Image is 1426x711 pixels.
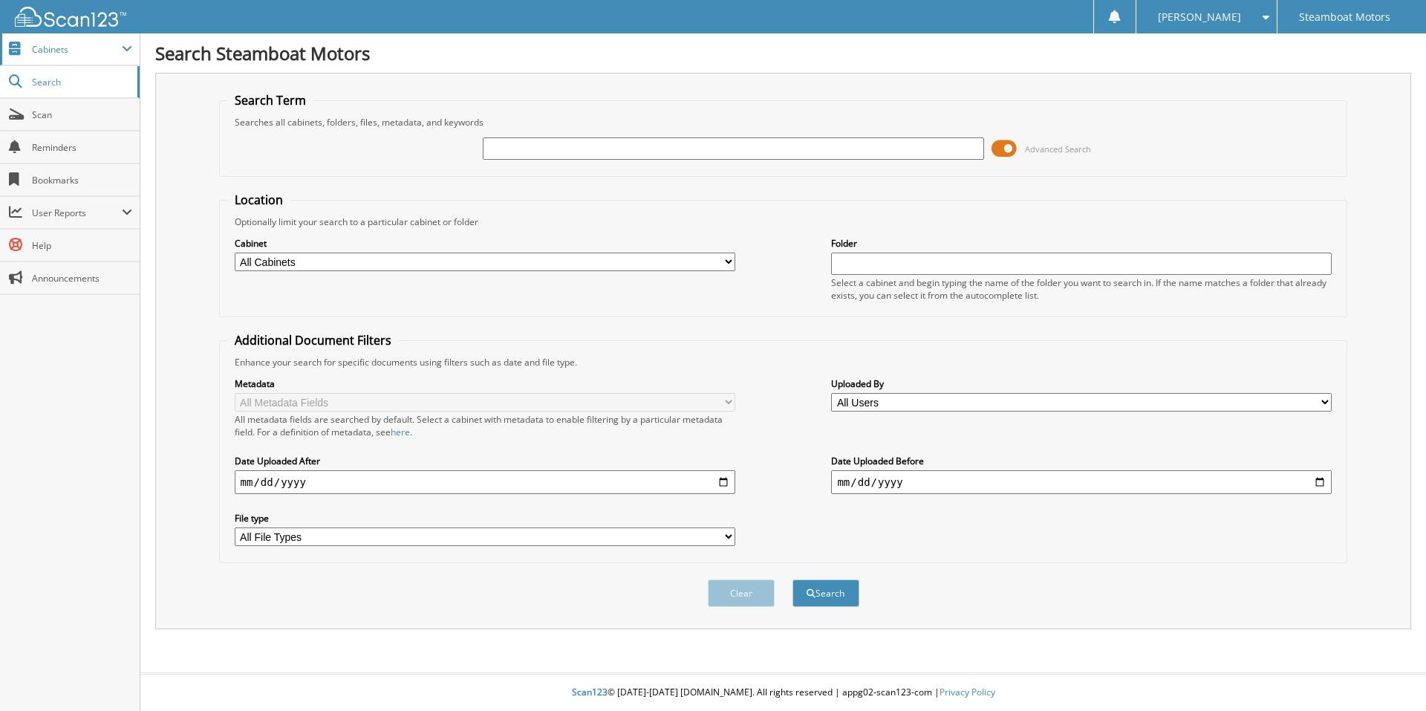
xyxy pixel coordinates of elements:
[831,455,1332,467] label: Date Uploaded Before
[1299,13,1390,22] span: Steamboat Motors
[391,426,410,438] a: here
[15,7,126,27] img: scan123-logo-white.svg
[32,174,132,186] span: Bookmarks
[235,377,735,390] label: Metadata
[227,192,290,208] legend: Location
[32,239,132,252] span: Help
[32,272,132,285] span: Announcements
[831,377,1332,390] label: Uploaded By
[227,332,399,348] legend: Additional Document Filters
[235,455,735,467] label: Date Uploaded After
[1025,143,1091,155] span: Advanced Search
[572,686,608,698] span: Scan123
[1158,13,1241,22] span: [PERSON_NAME]
[235,512,735,525] label: File type
[32,43,122,56] span: Cabinets
[235,470,735,494] input: start
[227,215,1340,228] div: Optionally limit your search to a particular cabinet or folder
[940,686,995,698] a: Privacy Policy
[32,76,130,88] span: Search
[831,276,1332,302] div: Select a cabinet and begin typing the name of the folder you want to search in. If the name match...
[227,356,1340,369] div: Enhance your search for specific documents using filters such as date and file type.
[227,116,1340,129] div: Searches all cabinets, folders, files, metadata, and keywords
[155,41,1411,65] h1: Search Steamboat Motors
[792,579,859,607] button: Search
[235,237,735,250] label: Cabinet
[140,675,1426,711] div: © [DATE]-[DATE] [DOMAIN_NAME]. All rights reserved | appg02-scan123-com |
[831,470,1332,494] input: end
[32,207,122,219] span: User Reports
[708,579,775,607] button: Clear
[831,237,1332,250] label: Folder
[32,141,132,154] span: Reminders
[32,108,132,121] span: Scan
[235,413,735,438] div: All metadata fields are searched by default. Select a cabinet with metadata to enable filtering b...
[227,92,313,108] legend: Search Term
